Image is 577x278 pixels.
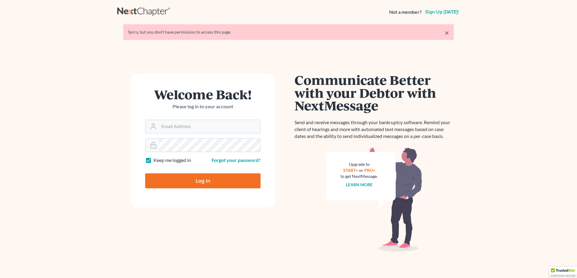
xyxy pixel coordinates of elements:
[340,173,378,179] div: to get NextMessage.
[159,120,260,133] input: Email Address
[295,73,454,112] h1: Communicate Better with your Debtor with NextMessage
[145,103,261,110] p: Please log in to your account
[145,88,261,101] h1: Welcome Back!
[145,173,261,188] input: Log In
[154,157,191,164] label: Keep me logged in
[128,29,449,35] div: Sorry, but you don't have permission to access this page
[346,182,373,187] a: Learn more
[295,119,454,140] p: Send and receive messages through your bankruptcy software. Remind your client of hearings and mo...
[212,157,261,163] a: Forgot your password?
[364,168,375,173] a: PRO+
[445,29,449,36] a: ×
[343,168,358,173] a: START+
[359,168,363,173] span: or
[340,161,378,167] div: Upgrade to
[424,10,460,14] a: Sign up [DATE]!
[389,9,422,16] strong: Not a member?
[326,147,422,252] img: nextmessage_bg-59042aed3d76b12b5cd301f8e5b87938c9018125f34e5fa2b7a6b67550977c72.svg
[549,267,577,278] div: TrustedSite Certified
